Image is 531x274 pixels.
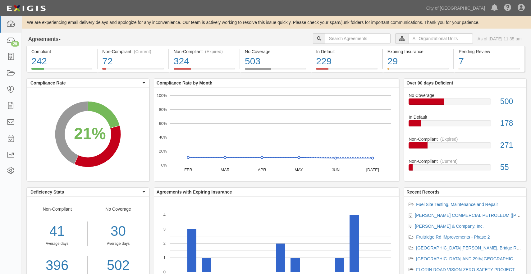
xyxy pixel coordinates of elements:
div: 242 [31,55,92,68]
a: FLORIN ROAD VISION ZERO SAFETY PROJECT [416,267,515,272]
div: Non-Compliant [404,158,526,164]
a: City of [GEOGRAPHIC_DATA] [423,2,488,14]
a: In Default178 [409,114,521,136]
div: We are experiencing email delivery delays and apologize for any inconvenience. Our team is active... [22,19,531,25]
b: Compliance Rate by Month [157,80,213,85]
div: 178 [496,118,526,129]
div: 324 [174,55,235,68]
text: 100% [157,93,167,98]
div: (Expired) [205,48,223,55]
div: 7 [459,55,520,68]
a: No Coverage500 [409,92,521,114]
div: 29 [387,55,449,68]
a: Expiring Insurance29 [383,68,453,73]
div: Average days [27,241,87,246]
div: 30 [92,221,144,241]
div: Non-Compliant (Expired) [174,48,235,55]
div: As of [DATE] 11:35 am [478,36,522,42]
text: 4 [163,212,166,217]
div: Expiring Insurance [387,48,449,55]
text: 20% [159,149,167,153]
text: 60% [159,121,167,126]
input: All Organizational Units [409,33,473,44]
img: logo-5460c22ac91f19d4615b14bd174203de0afe785f0fc80cf4dbbc73dc1793850b.png [5,3,48,14]
svg: A chart. [27,88,149,181]
div: 29 [11,41,19,47]
div: In Default [404,114,526,120]
a: Fruitridge Rd IMprovements - Phase 2 [416,235,490,240]
i: Help Center - Complianz [504,4,511,12]
text: 0% [161,163,167,167]
div: 41 [27,221,87,241]
a: Fuel Site Testing, Maintenance and Repair [416,202,498,207]
b: Agreements with Expiring Insurance [157,190,232,194]
div: (Current) [440,158,458,164]
div: 229 [316,55,377,68]
text: 80% [159,107,167,112]
a: Non-Compliant(Current)55 [409,158,521,176]
button: Compliance Rate [27,79,149,87]
div: No Coverage [404,92,526,98]
b: Recent Records [406,190,440,194]
a: In Default229 [311,68,382,73]
div: 21% [74,122,106,145]
div: (Current) [134,48,151,55]
text: APR [258,167,266,172]
text: 40% [159,135,167,139]
div: Non-Compliant [404,136,526,142]
a: Non-Compliant(Current)72 [98,68,168,73]
a: Compliant242 [26,68,97,73]
div: In Default [316,48,377,55]
text: 3 [163,227,166,231]
div: No Coverage [245,48,306,55]
text: [DATE] [366,167,379,172]
text: MAY [295,167,303,172]
text: JUN [332,167,340,172]
a: Pending Review7 [454,68,524,73]
input: Search Agreements [325,33,391,44]
div: Non-Compliant (Current) [102,48,163,55]
div: 503 [245,55,306,68]
div: 271 [496,140,526,151]
div: 500 [496,96,526,107]
div: Average days [92,241,144,246]
text: FEB [184,167,192,172]
a: Non-Compliant(Expired)324 [169,68,240,73]
text: MAR [221,167,230,172]
text: 1 [163,255,166,260]
svg: A chart. [154,88,399,181]
button: Agreements [26,33,73,46]
div: 72 [102,55,163,68]
div: Compliant [31,48,92,55]
a: No Coverage503 [240,68,311,73]
button: Deficiency Stats [27,188,149,196]
div: (Expired) [440,136,458,142]
b: Over 90 days Deficient [406,80,453,85]
span: Compliance Rate [30,80,141,86]
a: Non-Compliant(Expired)271 [409,136,521,158]
a: [PERSON_NAME] & Company, Inc. [415,224,483,229]
div: Pending Review [459,48,520,55]
text: 2 [163,241,166,246]
div: 55 [496,162,526,173]
span: Deficiency Stats [30,189,141,195]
